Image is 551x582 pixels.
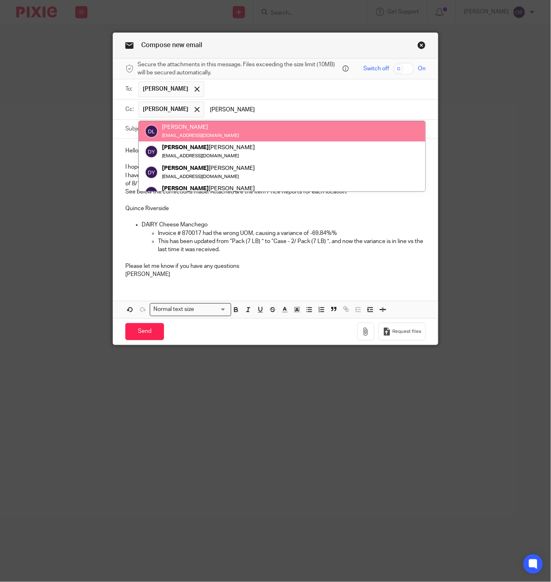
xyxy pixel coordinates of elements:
label: Cc: [125,105,134,113]
input: Search for option [197,305,226,314]
img: svg%3E [145,166,158,179]
img: svg%3E [145,187,158,200]
span: Request files [392,328,421,335]
em: [PERSON_NAME] [162,165,209,171]
span: [PERSON_NAME] [143,85,188,93]
div: [PERSON_NAME] [162,123,239,131]
div: Search for option [150,303,231,316]
span: Normal text size [152,305,196,314]
a: Close this dialog window [418,41,426,52]
span: On [418,65,426,73]
div: [PERSON_NAME] [162,164,255,172]
span: Secure the attachments in this message. Files exceeding the size limit (10MB) will be secured aut... [138,61,341,77]
p: See below the corrections made. Attached are the Item Price Reports for each location. [125,188,426,196]
button: Request files [378,323,426,341]
span: [PERSON_NAME] [143,105,188,113]
p: [PERSON_NAME] [125,270,426,278]
input: Send [125,323,164,341]
p: DAIRY Cheese Manchego [142,221,426,229]
p: Please let me know if you have any questions [125,262,426,270]
p: This has been updated from “Pack (7 LB) ” to “Case - 2/ Pack (7 LB) ”, and now the variance is in... [158,237,426,254]
img: svg%3E [145,145,158,159]
div: [PERSON_NAME] [162,185,255,193]
p: Hello, team! [125,147,426,155]
p: I hope your day is going well thus far! [125,155,426,172]
p: I have reviewed the Item Price Change Analysis for Quince Lakehouse ATX and [GEOGRAPHIC_DATA] FW ... [125,172,426,188]
div: [PERSON_NAME] [162,144,255,152]
em: [PERSON_NAME] [162,185,209,191]
p: Quince Riverside [125,196,426,213]
label: Subject: [125,125,146,133]
small: [EMAIL_ADDRESS][DOMAIN_NAME] [162,154,239,159]
em: [PERSON_NAME] [162,145,209,151]
img: svg%3E [145,125,158,138]
p: Invoice # 870017 had the wrong UOM, causing a variance of -69.84%% [158,229,426,237]
span: Compose new email [141,42,202,48]
label: To: [125,85,134,93]
span: Switch off [363,65,389,73]
small: [EMAIL_ADDRESS][DOMAIN_NAME] [162,174,239,179]
small: [EMAIL_ADDRESS][DOMAIN_NAME] [162,134,239,138]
